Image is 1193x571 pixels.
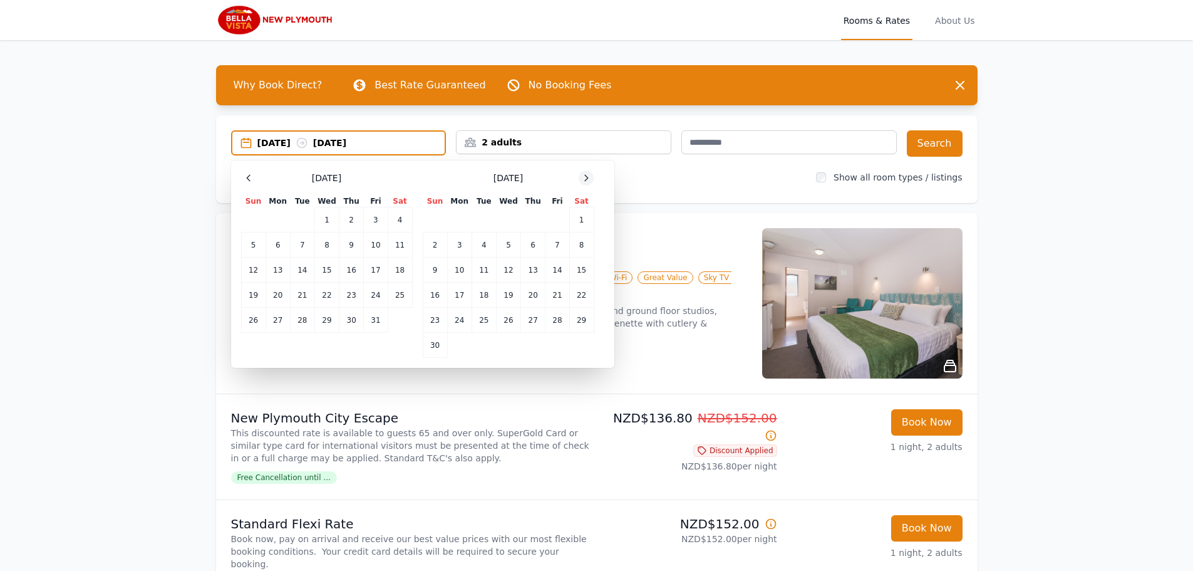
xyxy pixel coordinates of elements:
[364,308,388,333] td: 31
[364,207,388,233] td: 3
[388,196,412,207] th: Sat
[374,78,485,93] p: Best Rate Guaranteed
[638,271,693,284] span: Great Value
[569,207,594,233] td: 1
[545,233,569,258] td: 7
[314,283,339,308] td: 22
[496,233,520,258] td: 5
[472,308,496,333] td: 25
[521,258,545,283] td: 13
[314,258,339,283] td: 15
[266,283,290,308] td: 20
[569,308,594,333] td: 29
[241,233,266,258] td: 5
[388,258,412,283] td: 18
[423,233,447,258] td: 2
[312,172,341,184] span: [DATE]
[231,409,592,427] p: New Plymouth City Escape
[266,258,290,283] td: 13
[423,258,447,283] td: 9
[241,196,266,207] th: Sun
[529,78,612,93] p: No Booking Fees
[447,258,472,283] td: 10
[545,283,569,308] td: 21
[569,196,594,207] th: Sat
[472,283,496,308] td: 18
[496,258,520,283] td: 12
[569,283,594,308] td: 22
[364,283,388,308] td: 24
[521,308,545,333] td: 27
[602,460,777,473] p: NZD$136.80 per night
[339,308,364,333] td: 30
[423,196,447,207] th: Sun
[224,73,333,98] span: Why Book Direct?
[231,533,592,570] p: Book now, pay on arrival and receive our best value prices with our most flexible booking conditi...
[496,283,520,308] td: 19
[496,308,520,333] td: 26
[339,283,364,308] td: 23
[364,233,388,258] td: 10
[231,471,337,484] span: Free Cancellation until ...
[787,547,963,559] p: 1 night, 2 adults
[423,283,447,308] td: 16
[339,207,364,233] td: 2
[388,233,412,258] td: 11
[290,196,314,207] th: Tue
[569,258,594,283] td: 15
[241,308,266,333] td: 26
[314,233,339,258] td: 8
[290,233,314,258] td: 7
[216,5,336,35] img: Bella Vista New Plymouth
[602,515,777,533] p: NZD$152.00
[241,258,266,283] td: 12
[521,233,545,258] td: 6
[364,196,388,207] th: Fri
[290,258,314,283] td: 14
[472,196,496,207] th: Tue
[447,233,472,258] td: 3
[447,283,472,308] td: 17
[472,258,496,283] td: 11
[496,196,520,207] th: Wed
[698,411,777,426] span: NZD$152.00
[545,258,569,283] td: 14
[339,258,364,283] td: 16
[457,136,671,149] div: 2 adults
[314,308,339,333] td: 29
[545,308,569,333] td: 28
[364,258,388,283] td: 17
[891,515,963,542] button: Book Now
[447,308,472,333] td: 24
[388,207,412,233] td: 4
[472,233,496,258] td: 4
[521,196,545,207] th: Thu
[339,233,364,258] td: 9
[693,444,777,457] span: Discount Applied
[521,283,545,308] td: 20
[907,130,963,157] button: Search
[314,196,339,207] th: Wed
[447,196,472,207] th: Mon
[493,172,523,184] span: [DATE]
[423,308,447,333] td: 23
[266,233,290,258] td: 6
[266,308,290,333] td: 27
[314,207,339,233] td: 1
[388,283,412,308] td: 25
[834,172,962,182] label: Show all room types / listings
[266,196,290,207] th: Mon
[891,409,963,436] button: Book Now
[787,441,963,453] p: 1 night, 2 adults
[423,333,447,358] td: 30
[290,283,314,308] td: 21
[569,233,594,258] td: 8
[602,409,777,444] p: NZD$136.80
[231,427,592,464] p: This discounted rate is available to guests 65 and over only. SuperGold Card or similar type card...
[231,515,592,533] p: Standard Flexi Rate
[290,308,314,333] td: 28
[602,533,777,545] p: NZD$152.00 per night
[241,283,266,308] td: 19
[545,196,569,207] th: Fri
[257,137,445,149] div: [DATE] [DATE]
